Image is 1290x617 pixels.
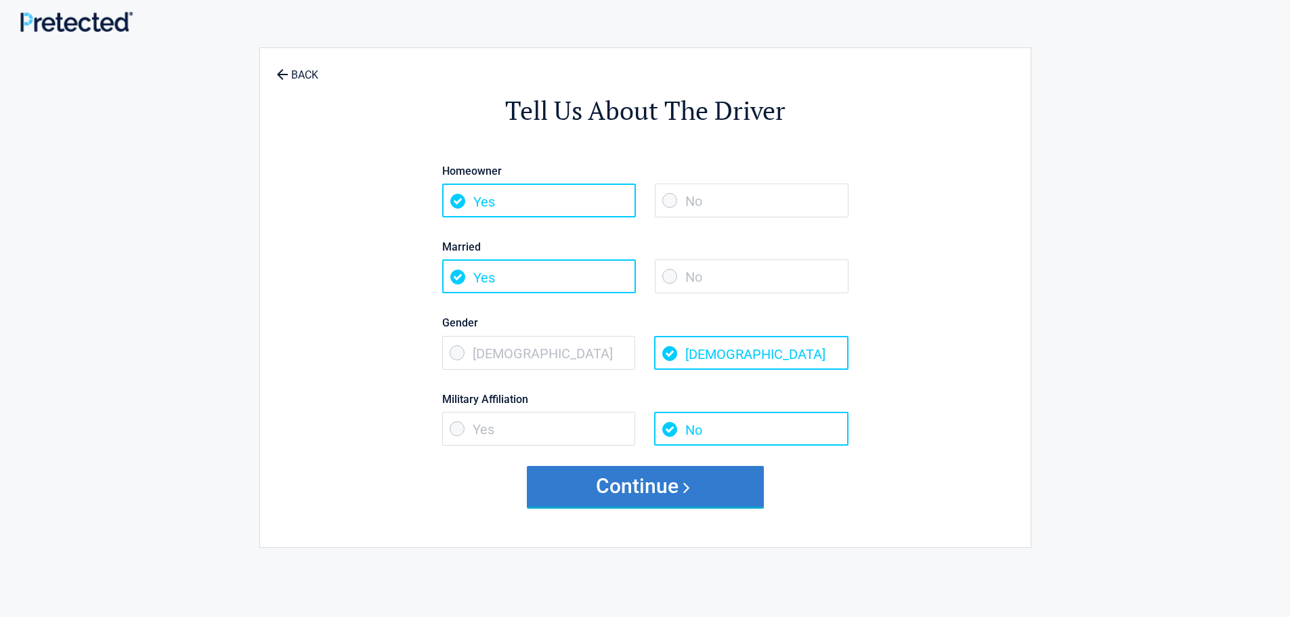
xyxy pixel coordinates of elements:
[20,12,133,32] img: Main Logo
[654,336,848,370] span: [DEMOGRAPHIC_DATA]
[274,57,321,81] a: BACK
[442,184,636,217] span: Yes
[654,412,848,446] span: No
[442,259,636,293] span: Yes
[527,466,764,507] button: Continue
[442,238,848,256] label: Married
[655,184,848,217] span: No
[442,390,848,408] label: Military Affiliation
[442,336,636,370] span: [DEMOGRAPHIC_DATA]
[442,412,636,446] span: Yes
[442,314,848,332] label: Gender
[442,162,848,180] label: Homeowner
[335,93,956,128] h2: Tell Us About The Driver
[655,259,848,293] span: No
